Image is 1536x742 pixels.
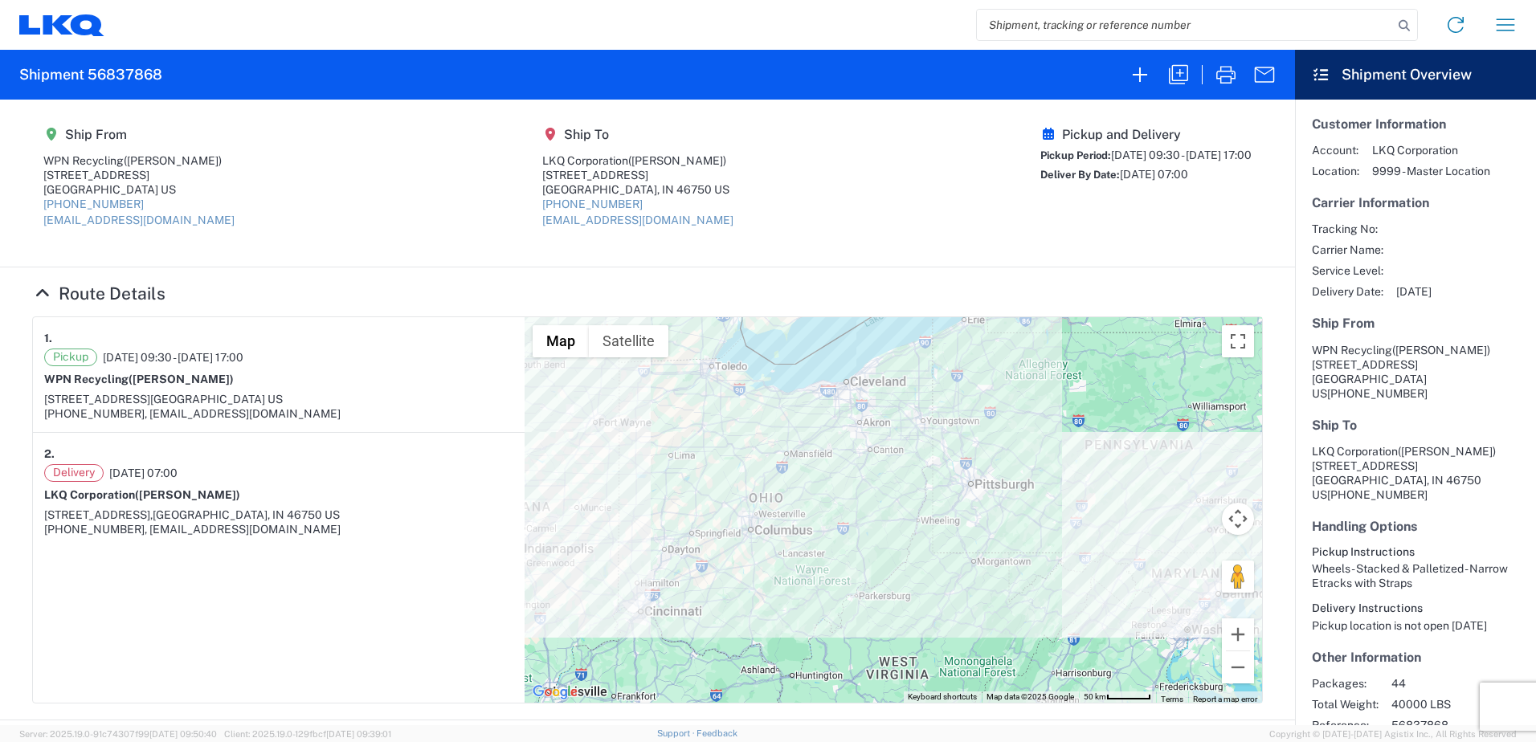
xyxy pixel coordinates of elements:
[1222,618,1254,650] button: Zoom in
[657,728,697,738] a: Support
[542,127,733,142] h5: Ship To
[149,729,217,739] span: [DATE] 09:50:40
[1084,692,1106,701] span: 50 km
[1312,676,1379,691] span: Packages:
[109,466,178,480] span: [DATE] 07:00
[1222,561,1254,593] button: Drag Pegman onto the map to open Street View
[697,728,737,738] a: Feedback
[1312,519,1519,534] h5: Handling Options
[44,328,52,349] strong: 1.
[542,182,733,197] div: [GEOGRAPHIC_DATA], IN 46750 US
[1312,650,1519,665] h5: Other Information
[1312,545,1519,559] h6: Pickup Instructions
[529,682,582,703] a: Open this area in Google Maps (opens a new window)
[529,682,582,703] img: Google
[628,154,726,167] span: ([PERSON_NAME])
[1312,718,1379,732] span: Reference:
[542,153,733,168] div: LKQ Corporation
[103,350,243,365] span: [DATE] 09:30 - [DATE] 17:00
[1312,195,1519,210] h5: Carrier Information
[542,168,733,182] div: [STREET_ADDRESS]
[32,283,165,304] a: Hide Details
[129,373,234,385] span: ([PERSON_NAME])
[150,393,283,406] span: [GEOGRAPHIC_DATA] US
[1295,50,1536,100] header: Shipment Overview
[1111,149,1252,161] span: [DATE] 09:30 - [DATE] 17:00
[1372,164,1490,178] span: 9999 - Master Location
[1312,143,1359,157] span: Account:
[43,153,235,168] div: WPN Recycling
[1312,358,1418,371] span: [STREET_ADDRESS]
[1391,718,1529,732] span: 56837868
[124,154,222,167] span: ([PERSON_NAME])
[1312,243,1383,257] span: Carrier Name:
[1040,169,1120,181] span: Deliver By Date:
[1396,284,1432,299] span: [DATE]
[44,444,55,464] strong: 2.
[1327,387,1428,400] span: [PHONE_NUMBER]
[44,406,513,421] div: [PHONE_NUMBER], [EMAIL_ADDRESS][DOMAIN_NAME]
[1391,676,1529,691] span: 44
[542,214,733,226] a: [EMAIL_ADDRESS][DOMAIN_NAME]
[1398,445,1496,458] span: ([PERSON_NAME])
[589,325,668,357] button: Show satellite imagery
[1312,601,1519,615] h6: Delivery Instructions
[1120,168,1188,181] span: [DATE] 07:00
[1312,284,1383,299] span: Delivery Date:
[135,488,240,501] span: ([PERSON_NAME])
[1312,316,1519,331] h5: Ship From
[43,214,235,226] a: [EMAIL_ADDRESS][DOMAIN_NAME]
[224,729,391,739] span: Client: 2025.19.0-129fbcf
[908,691,977,703] button: Keyboard shortcuts
[19,729,217,739] span: Server: 2025.19.0-91c74307f99
[1222,503,1254,535] button: Map camera controls
[1312,444,1519,502] address: [GEOGRAPHIC_DATA], IN 46750 US
[1312,418,1519,433] h5: Ship To
[1312,263,1383,278] span: Service Level:
[1040,149,1111,161] span: Pickup Period:
[1392,344,1490,357] span: ([PERSON_NAME])
[43,127,235,142] h5: Ship From
[1312,343,1519,401] address: [GEOGRAPHIC_DATA] US
[1040,127,1252,142] h5: Pickup and Delivery
[1312,164,1359,178] span: Location:
[1312,561,1519,590] div: Wheels - Stacked & Palletized - Narrow Etracks with Straps
[44,393,150,406] span: [STREET_ADDRESS]
[153,508,340,521] span: [GEOGRAPHIC_DATA], IN 46750 US
[1222,651,1254,683] button: Zoom out
[1312,344,1392,357] span: WPN Recycling
[44,373,234,385] strong: WPN Recycling
[1312,116,1519,132] h5: Customer Information
[44,349,97,366] span: Pickup
[1372,143,1490,157] span: LKQ Corporation
[43,182,235,197] div: [GEOGRAPHIC_DATA] US
[43,198,144,210] a: [PHONE_NUMBER]
[533,325,589,357] button: Show street map
[1312,222,1383,236] span: Tracking No:
[19,65,162,84] h2: Shipment 56837868
[326,729,391,739] span: [DATE] 09:39:01
[1312,697,1379,711] span: Total Weight:
[1312,618,1519,633] div: Pickup location is not open [DATE]
[1269,727,1517,741] span: Copyright © [DATE]-[DATE] Agistix Inc., All Rights Reserved
[977,10,1393,40] input: Shipment, tracking or reference number
[1222,325,1254,357] button: Toggle fullscreen view
[1193,695,1257,703] a: Report a map error
[44,488,240,501] strong: LKQ Corporation
[44,508,153,521] span: [STREET_ADDRESS],
[1161,695,1183,703] a: Terms
[1391,697,1529,711] span: 40000 LBS
[44,522,513,536] div: [PHONE_NUMBER], [EMAIL_ADDRESS][DOMAIN_NAME]
[1312,445,1496,472] span: LKQ Corporation [STREET_ADDRESS]
[542,198,643,210] a: [PHONE_NUMBER]
[1079,691,1156,703] button: Map Scale: 50 km per 52 pixels
[987,692,1074,701] span: Map data ©2025 Google
[44,464,104,482] span: Delivery
[1327,488,1428,501] span: [PHONE_NUMBER]
[43,168,235,182] div: [STREET_ADDRESS]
